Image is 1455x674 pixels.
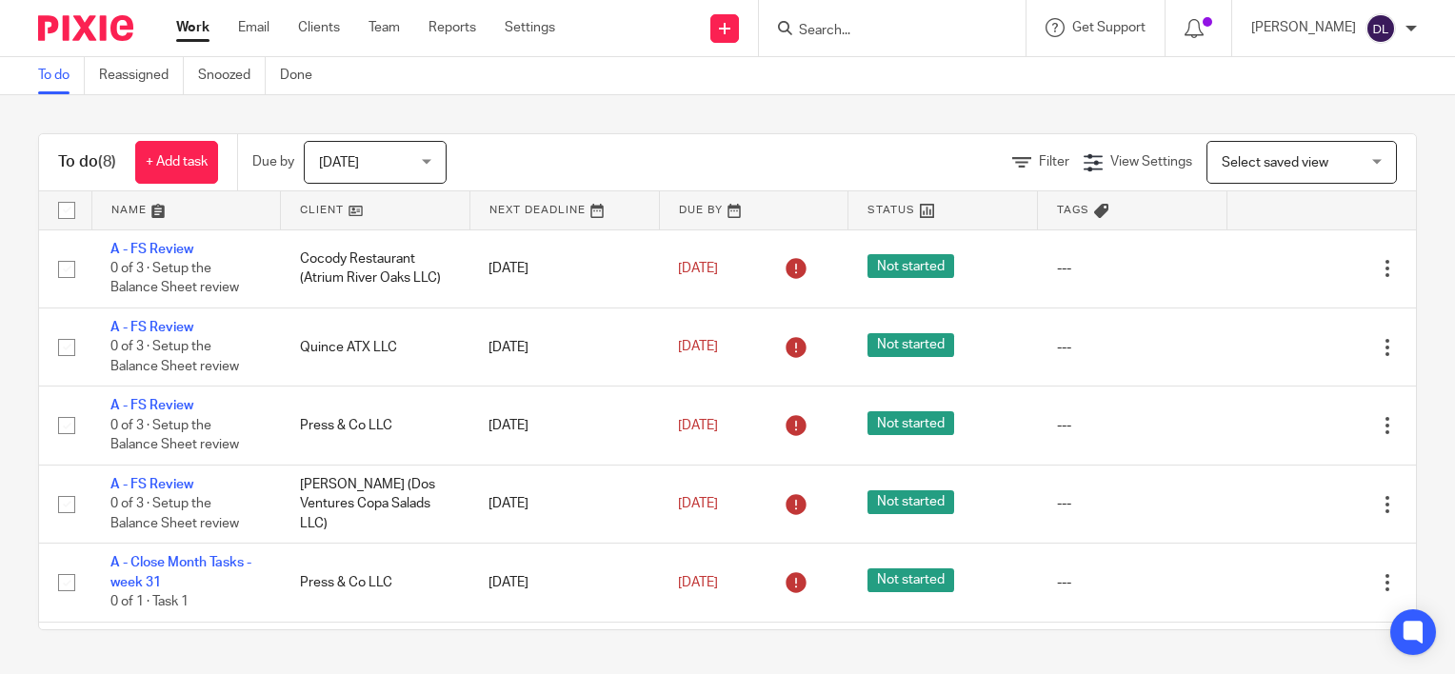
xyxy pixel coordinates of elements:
[110,595,189,608] span: 0 of 1 · Task 1
[678,341,718,354] span: [DATE]
[176,18,209,37] a: Work
[1057,259,1208,278] div: ---
[281,229,470,307] td: Cocody Restaurant (Atrium River Oaks LLC)
[98,154,116,169] span: (8)
[238,18,269,37] a: Email
[867,568,954,592] span: Not started
[110,419,239,452] span: 0 of 3 · Setup the Balance Sheet review
[198,57,266,94] a: Snoozed
[38,15,133,41] img: Pixie
[99,57,184,94] a: Reassigned
[867,333,954,357] span: Not started
[281,544,470,622] td: Press & Co LLC
[1039,155,1069,168] span: Filter
[280,57,327,94] a: Done
[110,478,193,491] a: A - FS Review
[678,419,718,432] span: [DATE]
[469,229,659,307] td: [DATE]
[678,576,718,589] span: [DATE]
[469,465,659,543] td: [DATE]
[369,18,400,37] a: Team
[110,497,239,530] span: 0 of 3 · Setup the Balance Sheet review
[252,152,294,171] p: Due by
[469,387,659,465] td: [DATE]
[110,262,239,295] span: 0 of 3 · Setup the Balance Sheet review
[281,465,470,543] td: [PERSON_NAME] (Dos Ventures Copa Salads LLC)
[110,341,239,374] span: 0 of 3 · Setup the Balance Sheet review
[1057,205,1089,215] span: Tags
[867,490,954,514] span: Not started
[469,544,659,622] td: [DATE]
[678,497,718,510] span: [DATE]
[281,387,470,465] td: Press & Co LLC
[110,399,193,412] a: A - FS Review
[38,57,85,94] a: To do
[505,18,555,37] a: Settings
[1365,13,1396,44] img: svg%3E
[1110,155,1192,168] span: View Settings
[110,321,193,334] a: A - FS Review
[135,141,218,184] a: + Add task
[678,262,718,275] span: [DATE]
[429,18,476,37] a: Reports
[1251,18,1356,37] p: [PERSON_NAME]
[867,254,954,278] span: Not started
[867,411,954,435] span: Not started
[298,18,340,37] a: Clients
[281,307,470,386] td: Quince ATX LLC
[1057,573,1208,592] div: ---
[797,23,968,40] input: Search
[469,307,659,386] td: [DATE]
[110,243,193,256] a: A - FS Review
[319,156,359,169] span: [DATE]
[110,556,251,588] a: A - Close Month Tasks - week 31
[1072,21,1146,34] span: Get Support
[58,152,116,172] h1: To do
[1057,416,1208,435] div: ---
[1057,494,1208,513] div: ---
[1057,338,1208,357] div: ---
[1222,156,1328,169] span: Select saved view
